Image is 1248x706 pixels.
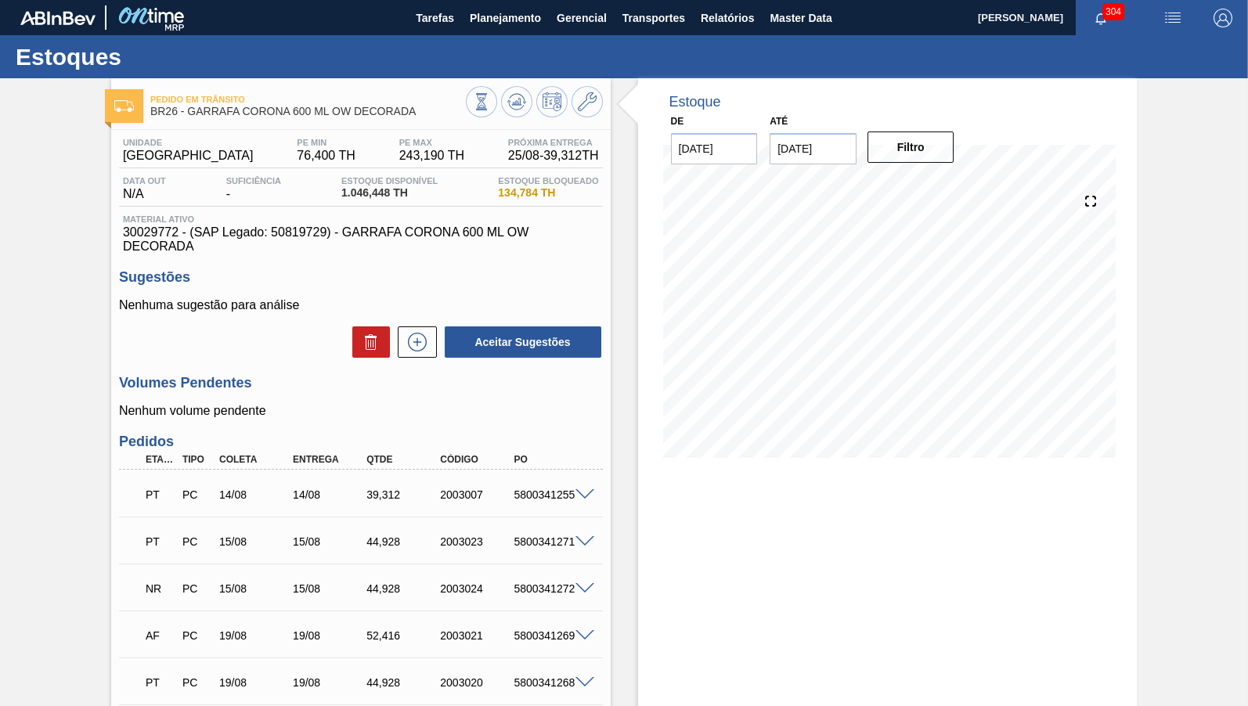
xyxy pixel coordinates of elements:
[671,133,758,164] input: dd/mm/yyyy
[498,176,598,186] span: Estoque Bloqueado
[1102,3,1124,20] span: 304
[362,582,444,595] div: 44,928
[510,676,591,689] div: 5800341268
[179,535,215,548] div: Pedido de Compra
[123,176,166,186] span: Data out
[150,106,466,117] span: BR26 - GARRAFA CORONA 600 ML OW DECORADA
[123,138,254,147] span: Unidade
[437,325,603,359] div: Aceitar Sugestões
[510,629,591,642] div: 5800341269
[510,582,591,595] div: 5800341272
[146,629,175,642] p: AF
[123,149,254,163] span: [GEOGRAPHIC_DATA]
[150,95,466,104] span: Pedido em Trânsito
[179,629,215,642] div: Pedido de Compra
[289,488,370,501] div: 14/08/2025
[215,582,297,595] div: 15/08/2025
[215,488,297,501] div: 14/08/2025
[557,9,607,27] span: Gerencial
[119,269,603,286] h3: Sugestões
[215,676,297,689] div: 19/08/2025
[20,11,96,25] img: TNhmsLtSVTkK8tSr43FrP2fwEKptu5GPRR3wAAAABJRU5ErkJggg==
[344,326,390,358] div: Excluir Sugestões
[770,133,857,164] input: dd/mm/yyyy
[508,138,599,147] span: Próxima Entrega
[572,86,603,117] button: Ir ao Master Data / Geral
[119,176,170,201] div: N/A
[436,676,518,689] div: 2003020
[390,326,437,358] div: Nova sugestão
[16,48,294,66] h1: Estoques
[416,9,454,27] span: Tarefas
[289,629,370,642] div: 19/08/2025
[289,454,370,465] div: Entrega
[341,187,438,199] span: 1.046,448 TH
[179,454,215,465] div: Tipo
[222,176,285,201] div: -
[510,535,591,548] div: 5800341271
[510,454,591,465] div: PO
[508,149,599,163] span: 25/08 - 39,312 TH
[289,676,370,689] div: 19/08/2025
[362,454,444,465] div: Qtde
[445,326,601,358] button: Aceitar Sugestões
[142,571,179,606] div: Nota rejeitada
[701,9,754,27] span: Relatórios
[436,454,518,465] div: Código
[362,535,444,548] div: 44,928
[436,582,518,595] div: 2003024
[123,225,599,254] span: 30029772 - (SAP Legado: 50819729) - GARRAFA CORONA 600 ML OW DECORADA
[669,94,721,110] div: Estoque
[297,138,355,147] span: PE MIN
[142,524,179,559] div: Pedido em Trânsito
[466,86,497,117] button: Visão Geral dos Estoques
[179,582,215,595] div: Pedido de Compra
[123,214,599,224] span: Material ativo
[119,404,603,418] p: Nenhum volume pendente
[399,138,464,147] span: PE MAX
[289,535,370,548] div: 15/08/2025
[142,477,179,512] div: Pedido em Trânsito
[501,86,532,117] button: Atualizar Gráfico
[142,665,179,700] div: Pedido em Trânsito
[362,676,444,689] div: 44,928
[436,488,518,501] div: 2003007
[1214,9,1232,27] img: Logout
[215,629,297,642] div: 19/08/2025
[770,9,831,27] span: Master Data
[142,454,179,465] div: Etapa
[119,298,603,312] p: Nenhuma sugestão para análise
[770,116,788,127] label: Até
[215,454,297,465] div: Coleta
[215,535,297,548] div: 15/08/2025
[362,629,444,642] div: 52,416
[179,676,215,689] div: Pedido de Compra
[142,618,179,653] div: Aguardando Faturamento
[289,582,370,595] div: 15/08/2025
[179,488,215,501] div: Pedido de Compra
[470,9,541,27] span: Planejamento
[146,582,175,595] p: NR
[146,676,175,689] p: PT
[341,176,438,186] span: Estoque Disponível
[867,131,954,163] button: Filtro
[119,375,603,391] h3: Volumes Pendentes
[146,535,175,548] p: PT
[297,149,355,163] span: 76,400 TH
[1163,9,1182,27] img: userActions
[399,149,464,163] span: 243,190 TH
[114,100,134,112] img: Ícone
[1076,7,1126,29] button: Notificações
[622,9,685,27] span: Transportes
[436,629,518,642] div: 2003021
[362,488,444,501] div: 39,312
[671,116,684,127] label: De
[436,535,518,548] div: 2003023
[226,176,281,186] span: Suficiência
[510,488,591,501] div: 5800341255
[536,86,568,117] button: Programar Estoque
[498,187,598,199] span: 134,784 TH
[119,434,603,450] h3: Pedidos
[146,488,175,501] p: PT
